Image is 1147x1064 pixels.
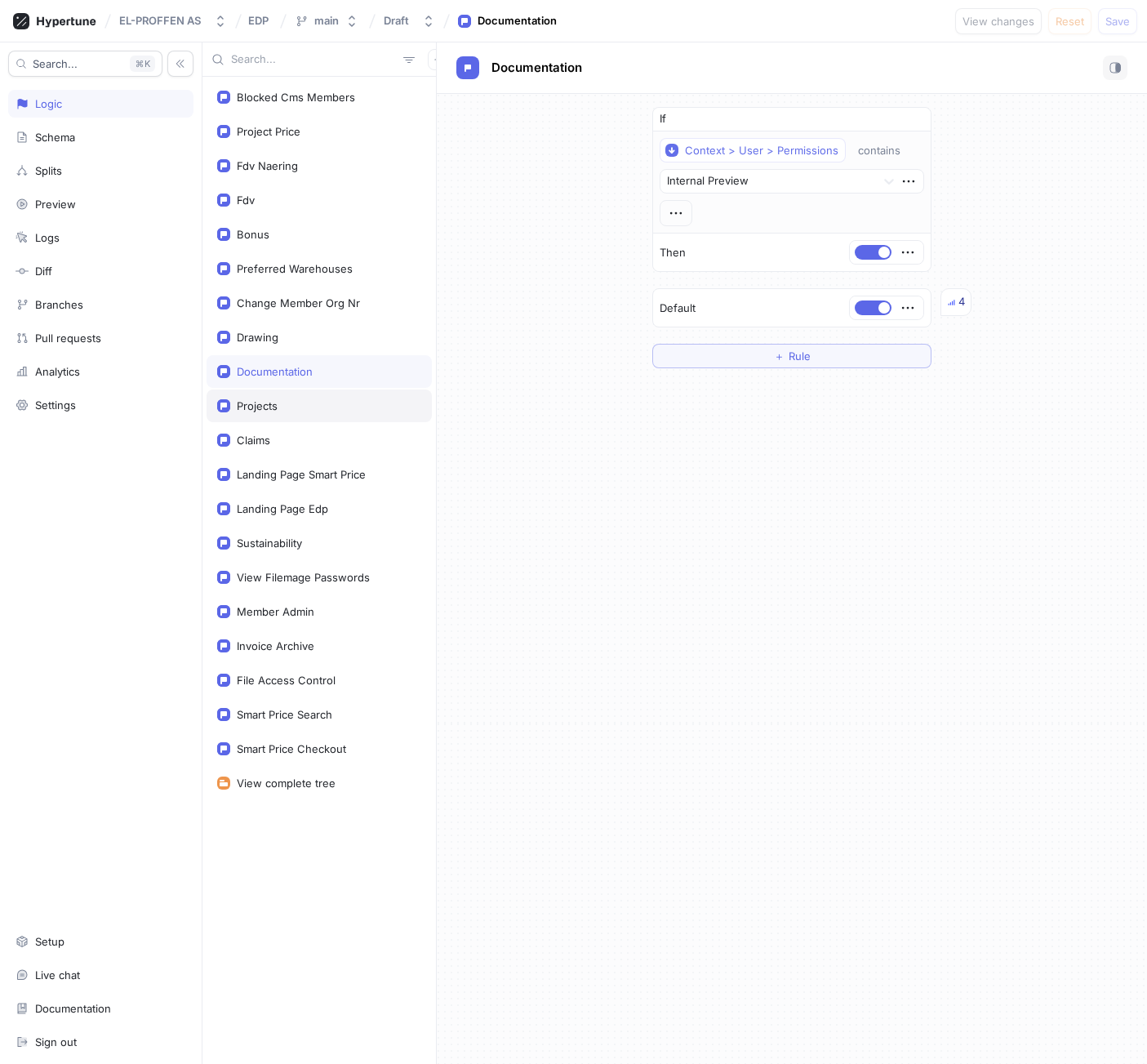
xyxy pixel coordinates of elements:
[8,995,193,1022] a: Documentation
[237,365,313,378] div: Documentation
[130,56,155,72] div: K
[35,97,62,110] div: Logic
[248,15,269,26] span: EDP
[685,144,838,158] div: Context > User > Permissions
[237,571,370,584] div: View Filemage Passwords
[35,332,101,345] div: Pull requests
[8,51,162,77] button: Search...K
[955,8,1042,34] button: View changes
[237,777,336,790] div: View complete tree
[789,351,811,361] span: Rule
[958,294,965,310] div: 4
[384,14,409,28] div: Draft
[237,125,300,138] div: Project Price
[35,231,60,244] div: Logs
[119,14,201,28] div: EL-PROFFEN AS
[35,968,80,982] div: Live chat
[237,399,278,412] div: Projects
[237,468,366,481] div: Landing Page Smart Price
[1105,16,1130,26] span: Save
[35,935,64,948] div: Setup
[314,14,339,28] div: main
[237,674,336,687] div: File Access Control
[33,59,78,69] span: Search...
[491,61,582,74] span: Documentation
[1098,8,1137,34] button: Save
[652,344,931,368] button: ＋Rule
[237,91,355,104] div: Blocked Cms Members
[237,434,270,447] div: Claims
[237,262,353,275] div: Preferred Warehouses
[35,265,52,278] div: Diff
[478,13,557,29] div: Documentation
[237,742,346,755] div: Smart Price Checkout
[35,198,76,211] div: Preview
[237,605,314,618] div: Member Admin
[858,144,900,158] div: contains
[35,298,83,311] div: Branches
[660,138,846,162] button: Context > User > Permissions
[963,16,1034,26] span: View changes
[237,194,255,207] div: Fdv
[660,301,696,317] p: Default
[237,639,314,652] div: Invoice Archive
[35,398,76,412] div: Settings
[1056,16,1084,26] span: Reset
[237,159,298,172] div: Fdv Naering
[237,502,328,515] div: Landing Page Edp
[231,51,397,68] input: Search...
[35,164,62,177] div: Splits
[113,7,233,34] button: EL-PROFFEN AS
[237,331,278,344] div: Drawing
[851,138,924,162] button: contains
[660,111,666,127] p: If
[377,7,442,34] button: Draft
[237,228,269,241] div: Bonus
[288,7,365,34] button: main
[237,536,302,550] div: Sustainability
[774,351,785,361] span: ＋
[237,296,360,309] div: Change Member Org Nr
[35,131,75,144] div: Schema
[35,365,80,378] div: Analytics
[660,245,686,261] p: Then
[1048,8,1091,34] button: Reset
[35,1002,111,1015] div: Documentation
[237,708,332,721] div: Smart Price Search
[35,1035,77,1048] div: Sign out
